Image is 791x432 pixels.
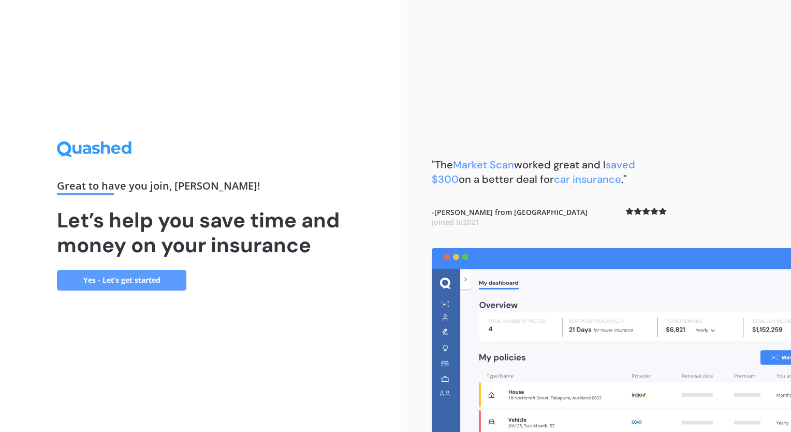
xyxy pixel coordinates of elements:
span: Market Scan [453,158,514,171]
b: - [PERSON_NAME] from [GEOGRAPHIC_DATA] [432,207,588,227]
span: car insurance [554,172,621,186]
h1: Let’s help you save time and money on your insurance [57,208,344,257]
img: dashboard.webp [432,248,791,432]
div: Great to have you join , [PERSON_NAME] ! [57,181,344,195]
span: Joined in 2021 [432,217,479,227]
a: Yes - Let’s get started [57,270,186,291]
span: saved $300 [432,158,635,186]
b: "The worked great and I on a better deal for ." [432,158,635,186]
